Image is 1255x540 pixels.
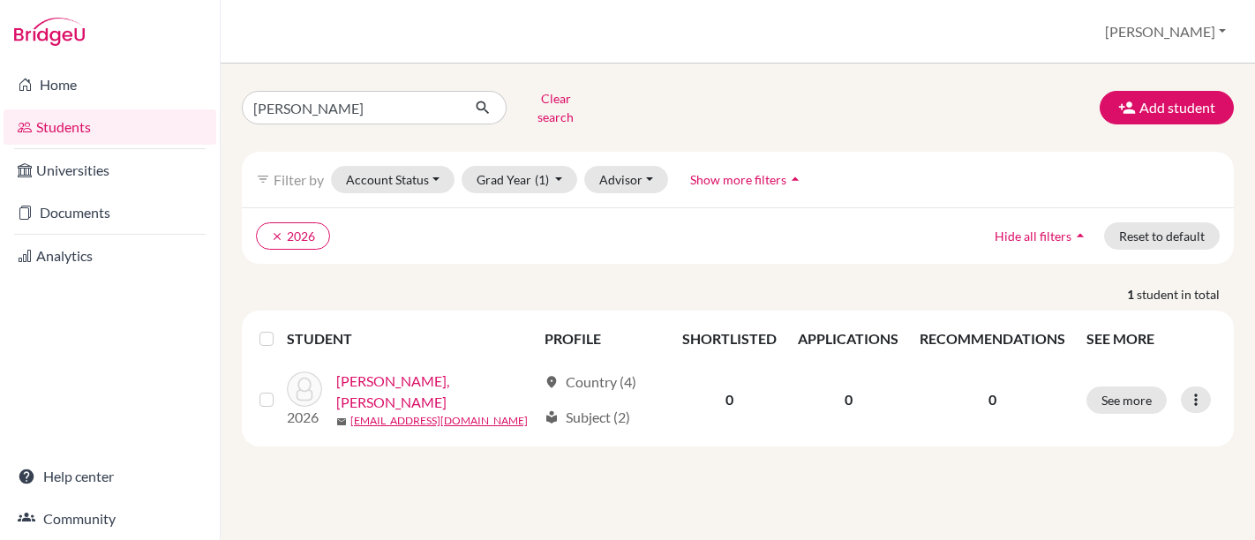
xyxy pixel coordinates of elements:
span: location_on [545,375,559,389]
span: (1) [535,172,549,187]
button: Account Status [331,166,455,193]
span: Filter by [274,171,324,188]
button: [PERSON_NAME] [1097,15,1234,49]
div: Country (4) [545,371,636,393]
img: Langford Bichara, Alexandra [287,371,322,407]
th: SHORTLISTED [672,318,787,360]
a: Analytics [4,238,216,274]
button: Grad Year(1) [462,166,578,193]
span: Show more filters [690,172,786,187]
i: clear [271,230,283,243]
button: clear2026 [256,222,330,250]
button: See more [1086,386,1167,414]
p: 0 [920,389,1065,410]
button: Reset to default [1104,222,1220,250]
span: student in total [1137,285,1234,304]
a: [PERSON_NAME], [PERSON_NAME] [336,371,537,413]
a: Universities [4,153,216,188]
a: Home [4,67,216,102]
span: mail [336,416,347,427]
th: PROFILE [534,318,672,360]
a: Community [4,501,216,536]
button: Add student [1100,91,1234,124]
th: SEE MORE [1076,318,1227,360]
input: Find student by name... [242,91,461,124]
img: Bridge-U [14,18,85,46]
th: RECOMMENDATIONS [909,318,1076,360]
td: 0 [787,360,909,439]
p: 2026 [287,407,322,428]
span: Hide all filters [995,229,1071,244]
a: Students [4,109,216,145]
a: Documents [4,195,216,230]
i: filter_list [256,172,270,186]
span: local_library [545,410,559,424]
i: arrow_drop_up [1071,227,1089,244]
th: APPLICATIONS [787,318,909,360]
button: Clear search [507,85,605,131]
div: Subject (2) [545,407,630,428]
td: 0 [672,360,787,439]
button: Hide all filtersarrow_drop_up [980,222,1104,250]
a: [EMAIL_ADDRESS][DOMAIN_NAME] [350,413,528,429]
th: STUDENT [287,318,534,360]
button: Advisor [584,166,668,193]
a: Help center [4,459,216,494]
i: arrow_drop_up [786,170,804,188]
strong: 1 [1127,285,1137,304]
button: Show more filtersarrow_drop_up [675,166,819,193]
